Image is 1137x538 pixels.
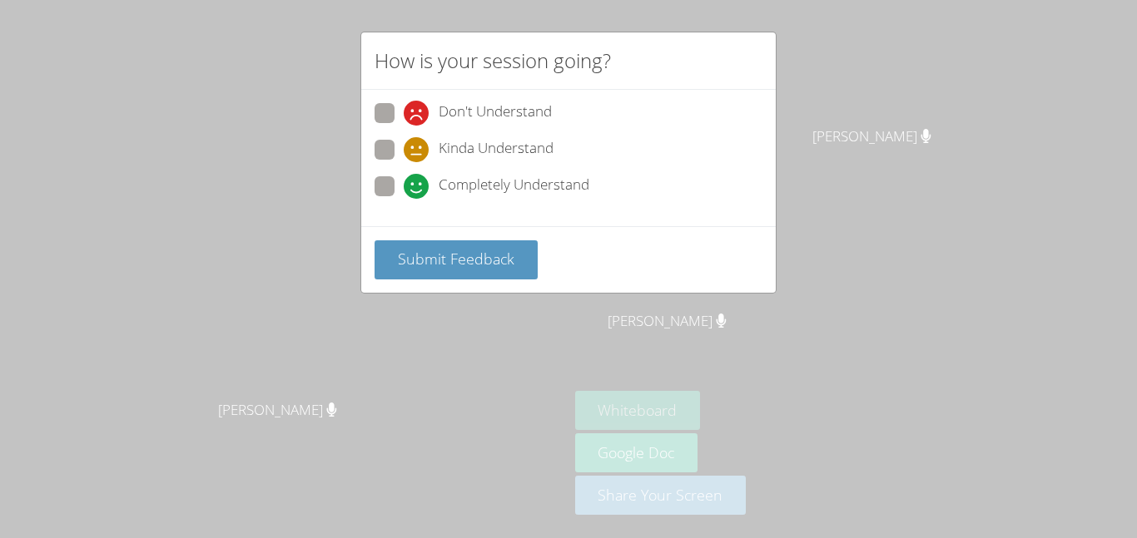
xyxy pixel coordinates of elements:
[375,240,538,279] button: Submit Feedback
[398,249,514,269] span: Submit Feedback
[375,46,611,76] h2: How is your session going?
[439,174,589,199] span: Completely Understand
[439,137,554,162] span: Kinda Understand
[439,101,552,126] span: Don't Understand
